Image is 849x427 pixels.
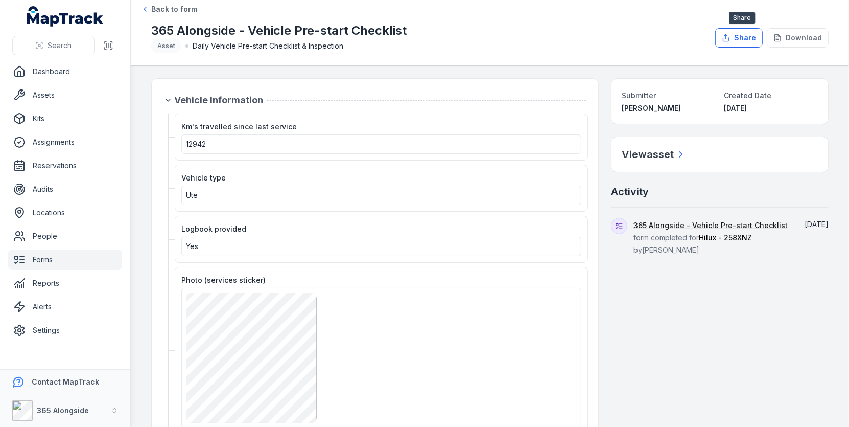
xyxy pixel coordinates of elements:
[622,104,681,113] span: [PERSON_NAME]
[8,85,122,105] a: Assets
[611,185,649,199] h2: Activity
[8,203,122,223] a: Locations
[186,140,206,148] span: 12942
[181,276,266,284] span: Photo (services sticker)
[8,273,122,294] a: Reports
[174,93,263,107] span: Vehicle Information
[151,4,197,14] span: Back to form
[12,36,95,55] button: Search
[32,377,99,386] strong: Contact MapTrack
[724,104,747,113] span: [DATE]
[181,122,297,131] span: Km's travelled since last service
[151,39,181,53] div: Asset
[715,28,763,48] button: Share
[141,4,197,14] a: Back to form
[186,191,198,199] span: Ute
[724,104,747,113] time: 05/09/2025, 10:36:41 am
[8,155,122,176] a: Reservations
[8,297,122,317] a: Alerts
[181,224,246,233] span: Logbook provided
[8,108,122,129] a: Kits
[633,220,788,231] a: 365 Alongside - Vehicle Pre-start Checklist
[805,220,829,229] time: 05/09/2025, 10:36:41 am
[805,220,829,229] span: [DATE]
[27,6,104,27] a: MapTrack
[622,91,656,100] span: Submitter
[186,242,198,251] span: Yes
[181,173,226,182] span: Vehicle type
[8,61,122,82] a: Dashboard
[8,250,122,270] a: Forms
[48,40,72,51] span: Search
[8,320,122,341] a: Settings
[729,12,756,24] span: Share
[37,406,89,415] strong: 365 Alongside
[622,147,674,162] h2: View asset
[151,23,407,39] h1: 365 Alongside - Vehicle Pre-start Checklist
[622,147,686,162] a: Viewasset
[699,233,752,242] span: Hilux - 258XNZ
[193,41,343,51] span: Daily Vehicle Pre-start Checklist & Inspection
[767,28,829,48] button: Download
[8,179,122,199] a: Audits
[8,132,122,152] a: Assignments
[633,221,788,254] span: form completed for by [PERSON_NAME]
[724,91,771,100] span: Created Date
[8,226,122,246] a: People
